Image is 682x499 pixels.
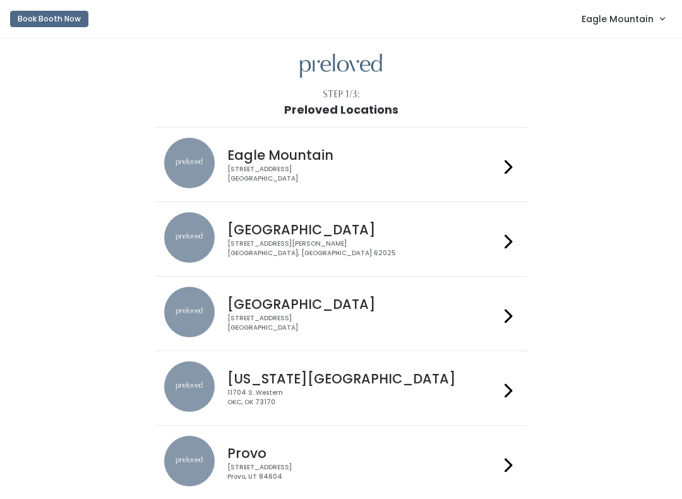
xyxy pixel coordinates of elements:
[164,212,517,266] a: preloved location [GEOGRAPHIC_DATA] [STREET_ADDRESS][PERSON_NAME][GEOGRAPHIC_DATA], [GEOGRAPHIC_D...
[164,287,517,340] a: preloved location [GEOGRAPHIC_DATA] [STREET_ADDRESS][GEOGRAPHIC_DATA]
[569,5,677,32] a: Eagle Mountain
[300,54,382,78] img: preloved logo
[323,88,360,101] div: Step 1/3:
[164,436,517,490] a: preloved location Provo [STREET_ADDRESS]Provo, UT 84604
[10,11,88,27] button: Book Booth Now
[227,388,499,407] div: 11704 S. Western OKC, OK 73170
[582,12,654,26] span: Eagle Mountain
[164,138,517,191] a: preloved location Eagle Mountain [STREET_ADDRESS][GEOGRAPHIC_DATA]
[10,5,88,33] a: Book Booth Now
[227,222,499,237] h4: [GEOGRAPHIC_DATA]
[284,104,398,116] h1: Preloved Locations
[227,314,499,332] div: [STREET_ADDRESS] [GEOGRAPHIC_DATA]
[227,446,499,460] h4: Provo
[164,212,215,263] img: preloved location
[164,361,517,415] a: preloved location [US_STATE][GEOGRAPHIC_DATA] 11704 S. WesternOKC, OK 73170
[164,287,215,337] img: preloved location
[227,297,499,311] h4: [GEOGRAPHIC_DATA]
[164,138,215,188] img: preloved location
[164,436,215,486] img: preloved location
[227,148,499,162] h4: Eagle Mountain
[164,361,215,412] img: preloved location
[227,165,499,183] div: [STREET_ADDRESS] [GEOGRAPHIC_DATA]
[227,463,499,481] div: [STREET_ADDRESS] Provo, UT 84604
[227,371,499,386] h4: [US_STATE][GEOGRAPHIC_DATA]
[227,239,499,258] div: [STREET_ADDRESS][PERSON_NAME] [GEOGRAPHIC_DATA], [GEOGRAPHIC_DATA] 62025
